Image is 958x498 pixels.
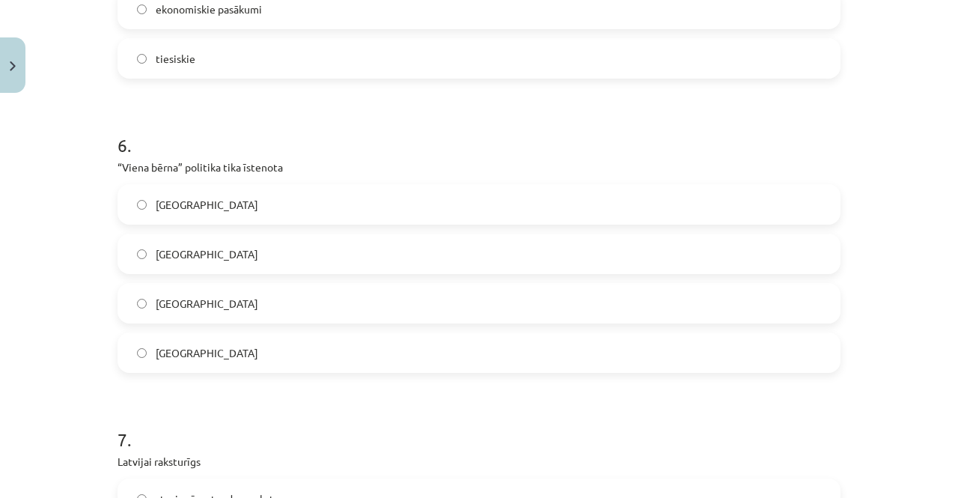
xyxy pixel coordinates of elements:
[118,160,840,175] p: “Viena bērna” politika tika īstenota
[137,54,147,64] input: tiesiskie
[137,299,147,309] input: [GEOGRAPHIC_DATA]
[137,200,147,210] input: [GEOGRAPHIC_DATA]
[156,197,258,213] span: [GEOGRAPHIC_DATA]
[118,454,840,470] p: Latvijai raksturīgs
[156,246,258,262] span: [GEOGRAPHIC_DATA]
[156,1,262,17] span: ekonomiskie pasākumi
[156,296,258,312] span: [GEOGRAPHIC_DATA]
[156,345,258,361] span: [GEOGRAPHIC_DATA]
[137,4,147,14] input: ekonomiskie pasākumi
[137,249,147,259] input: [GEOGRAPHIC_DATA]
[156,51,195,67] span: tiesiskie
[118,403,840,449] h1: 7 .
[10,61,16,71] img: icon-close-lesson-0947bae3869378f0d4975bcd49f059093ad1ed9edebbc8119c70593378902aed.svg
[137,348,147,358] input: [GEOGRAPHIC_DATA]
[118,109,840,155] h1: 6 .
